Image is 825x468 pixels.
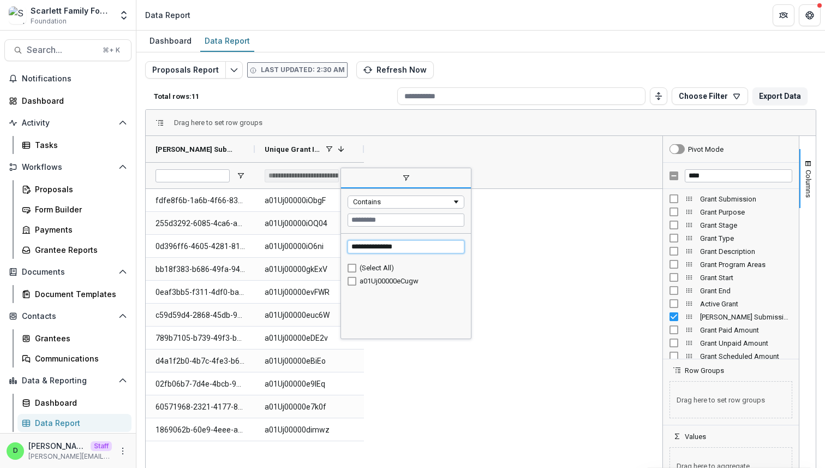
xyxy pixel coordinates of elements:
[35,183,123,195] div: Proposals
[22,268,114,277] span: Documents
[200,33,254,49] div: Data Report
[4,307,131,325] button: Open Contacts
[4,39,131,61] button: Search...
[663,336,799,349] div: Grant Unpaid Amount Column
[22,163,114,172] span: Workflows
[700,352,792,360] span: Grant Scheduled Amount
[35,204,123,215] div: Form Builder
[17,285,131,303] a: Document Templates
[685,169,792,182] input: Filter Columns Input
[13,447,18,454] div: Divyansh
[752,87,808,105] button: Export Data
[22,119,114,128] span: Activity
[700,208,792,216] span: Grant Purpose
[22,376,114,386] span: Data & Reporting
[700,195,792,203] span: Grant Submission
[236,171,245,180] button: Open Filter Menu
[799,4,821,26] button: Get Help
[4,158,131,176] button: Open Workflows
[17,180,131,198] a: Proposals
[17,394,131,412] a: Dashboard
[145,9,190,21] div: Data Report
[156,396,245,418] span: 60571968-2321-4177-8fca-b22f034161a9
[154,92,393,100] p: Total rows: 11
[100,44,122,56] div: ⌘ + K
[265,189,354,212] span: a01Uj00000iObgF
[225,61,243,79] button: Edit selected report
[685,433,706,441] span: Values
[4,70,131,87] button: Notifications
[700,339,792,347] span: Grant Unpaid Amount
[340,168,471,339] div: Column Menu
[700,300,792,308] span: Active Grant
[700,221,792,229] span: Grant Stage
[156,169,230,182] input: Temelio Grant Submission Id Filter Input
[348,214,464,227] input: Filter Value
[17,329,131,347] a: Grantees
[35,244,123,256] div: Grantee Reports
[265,396,354,418] span: a01Uj00000e7k0f
[17,414,131,432] a: Data Report
[773,4,794,26] button: Partners
[156,281,245,304] span: 0eaf3bb5-f311-4df0-bafc-63964c25a6e3
[145,33,196,49] div: Dashboard
[156,189,245,212] span: fdfe8f6b-1a6b-4f66-83cd-31b9e49ccd2e
[663,205,799,218] div: Grant Purpose Column
[700,313,792,321] span: [PERSON_NAME] Submission Id
[116,4,131,26] button: Open entity switcher
[265,419,354,441] span: a01Uj00000dimwz
[156,373,245,395] span: 02fb06b7-7d4e-4bcb-99da-f3e2b068d9ca
[700,247,792,256] span: Grant Description
[265,373,354,395] span: a01Uj00000e9IEq
[28,440,86,452] p: [PERSON_NAME]
[265,304,354,327] span: a01Uj00000euc6W
[663,245,799,258] div: Grant Description Column
[4,372,131,389] button: Open Data & Reporting
[265,258,354,281] span: a01Uj00000gkExV
[35,224,123,235] div: Payments
[700,234,792,242] span: Grant Type
[174,119,262,127] div: Row Groups
[156,419,245,441] span: 1869062b-60e9-4eee-a3e6-644ff8d43d0f
[145,31,196,52] a: Dashboard
[663,192,799,205] div: Grant Submission Column
[145,61,226,79] button: Proposals Report
[348,196,464,209] div: Filtering operator
[669,381,792,418] span: Drag here to set row groups
[17,221,131,239] a: Payments
[663,323,799,336] div: Grant Paid Amount Column
[35,417,123,429] div: Data Report
[156,350,245,372] span: d4a1f2b0-4b7c-4fe3-b6e9-840fad0659f3
[17,241,131,259] a: Grantee Reports
[156,235,245,258] span: 0d396ff6-4605-4281-814b-f1e798249387
[17,349,131,368] a: Communications
[341,169,471,188] span: filter
[174,119,262,127] span: Drag here to set row groups
[141,7,195,23] nav: breadcrumb
[17,136,131,154] a: Tasks
[27,45,96,55] span: Search...
[17,200,131,218] a: Form Builder
[663,375,799,425] div: Row Groups
[663,271,799,284] div: Grant Start Column
[156,304,245,327] span: c59d59d4-2868-45db-9d5e-c387db87d00b
[700,260,792,269] span: Grant Program Areas
[341,262,471,288] div: Filter List
[265,281,354,304] span: a01Uj00000evFWR
[9,7,26,24] img: Scarlett Family Foundation
[31,5,112,16] div: Scarlett Family Foundation
[650,87,667,105] button: Toggle auto height
[261,65,345,75] p: Last updated: 2:30 AM
[265,235,354,258] span: a01Uj00000iO6ni
[31,16,67,26] span: Foundation
[360,264,461,272] div: (Select All)
[156,145,236,153] span: [PERSON_NAME] Submission Id
[688,145,724,153] div: Pivot Mode
[663,349,799,363] div: Grant Scheduled Amount Column
[700,274,792,282] span: Grant Start
[4,92,131,110] a: Dashboard
[265,327,354,349] span: a01Uj00000eDE2v
[700,326,792,334] span: Grant Paid Amount
[353,198,452,206] div: Contains
[22,74,127,84] span: Notifications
